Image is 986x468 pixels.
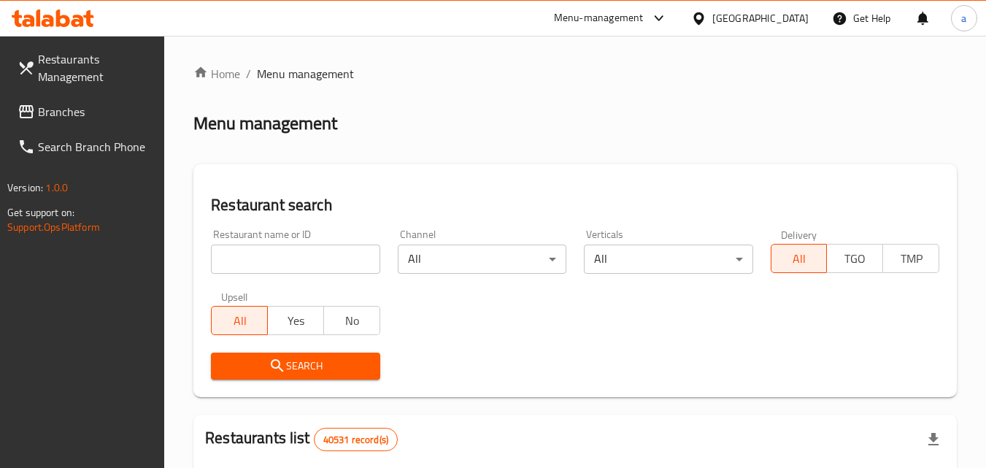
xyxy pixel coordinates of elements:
nav: breadcrumb [193,65,957,83]
span: Menu management [257,65,354,83]
span: No [330,310,374,331]
label: Upsell [221,291,248,302]
a: Search Branch Phone [6,129,165,164]
button: Search [211,353,380,380]
span: All [777,248,822,269]
h2: Menu management [193,112,337,135]
h2: Restaurants list [205,427,398,451]
button: All [211,306,268,335]
div: Total records count [314,428,398,451]
button: TGO [826,244,883,273]
div: Menu-management [554,9,644,27]
h2: Restaurant search [211,194,939,216]
button: TMP [882,244,939,273]
span: 1.0.0 [45,178,68,197]
span: TGO [833,248,877,269]
span: Restaurants Management [38,50,153,85]
span: All [217,310,262,331]
span: Get support on: [7,203,74,222]
span: Search Branch Phone [38,138,153,156]
span: Yes [274,310,318,331]
span: Version: [7,178,43,197]
a: Restaurants Management [6,42,165,94]
button: No [323,306,380,335]
a: Branches [6,94,165,129]
a: Support.OpsPlatform [7,218,100,237]
span: TMP [889,248,933,269]
div: All [398,245,566,274]
label: Delivery [781,229,817,239]
span: Branches [38,103,153,120]
div: All [584,245,752,274]
li: / [246,65,251,83]
div: [GEOGRAPHIC_DATA] [712,10,809,26]
button: All [771,244,828,273]
a: Home [193,65,240,83]
span: Search [223,357,368,375]
button: Yes [267,306,324,335]
span: 40531 record(s) [315,433,397,447]
input: Search for restaurant name or ID.. [211,245,380,274]
div: Export file [916,422,951,457]
span: a [961,10,966,26]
